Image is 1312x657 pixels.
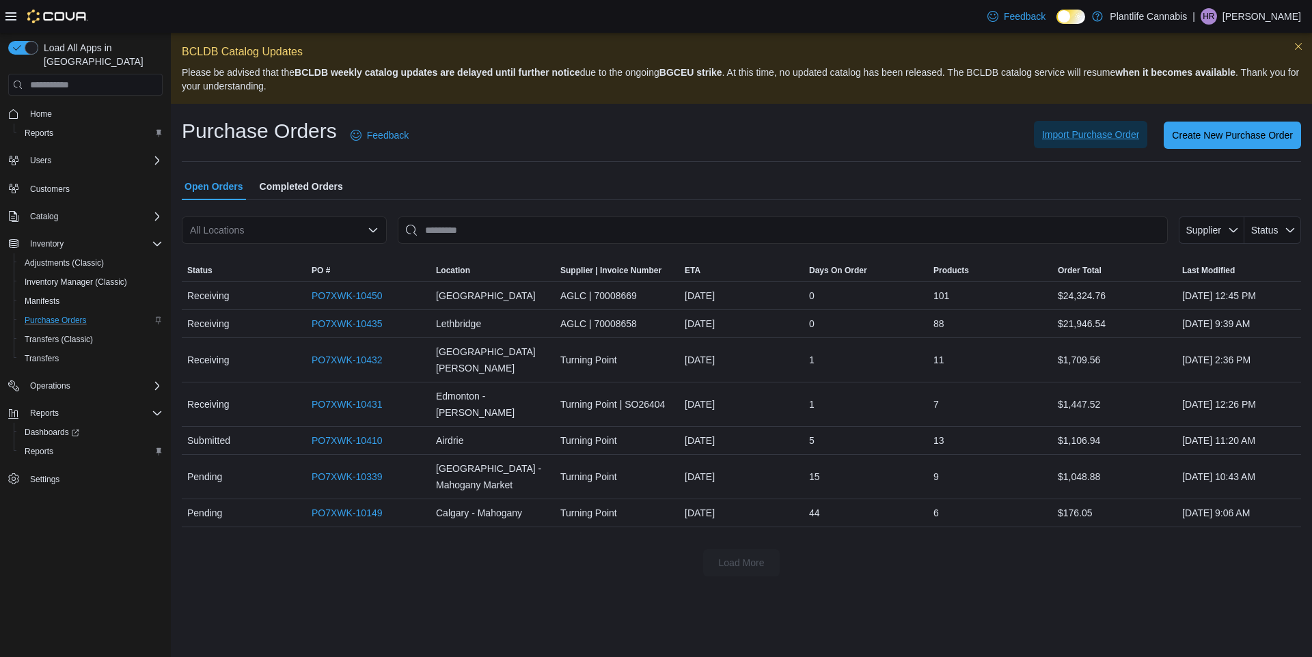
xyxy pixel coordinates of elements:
[555,463,679,490] div: Turning Point
[809,396,815,413] span: 1
[25,181,75,197] a: Customers
[809,352,815,368] span: 1
[25,277,127,288] span: Inventory Manager (Classic)
[312,505,383,521] a: PO7XWK-10149
[1177,310,1301,337] div: [DATE] 9:39 AM
[719,556,765,570] span: Load More
[25,446,53,457] span: Reports
[187,432,230,449] span: Submitted
[1203,8,1214,25] span: HR
[1004,10,1045,23] span: Feedback
[3,376,168,395] button: Operations
[1177,499,1301,527] div: [DATE] 9:06 AM
[1186,225,1221,236] span: Supplier
[25,257,104,268] span: Adjustments (Classic)
[25,105,163,122] span: Home
[1251,225,1279,236] span: Status
[8,98,163,525] nav: Complex example
[679,499,804,527] div: [DATE]
[809,316,815,332] span: 0
[260,173,343,200] span: Completed Orders
[184,173,243,200] span: Open Orders
[1222,8,1301,25] p: [PERSON_NAME]
[25,236,163,252] span: Inventory
[19,350,163,367] span: Transfers
[659,67,722,78] strong: BGCEU strike
[312,396,383,413] a: PO7XWK-10431
[1052,427,1177,454] div: $1,106.94
[1177,260,1301,281] button: Last Modified
[1177,463,1301,490] div: [DATE] 10:43 AM
[1177,346,1301,374] div: [DATE] 2:36 PM
[436,265,470,276] div: Location
[30,238,64,249] span: Inventory
[312,265,330,276] span: PO #
[367,128,409,142] span: Feedback
[19,255,109,271] a: Adjustments (Classic)
[555,427,679,454] div: Turning Point
[368,225,379,236] button: Open list of options
[38,41,163,68] span: Load All Apps in [GEOGRAPHIC_DATA]
[933,352,944,368] span: 11
[398,216,1168,244] input: This is a search bar. After typing your query, hit enter to filter the results lower in the page.
[25,427,79,438] span: Dashboards
[182,260,306,281] button: Status
[1177,282,1301,309] div: [DATE] 12:45 PM
[19,443,163,460] span: Reports
[1177,391,1301,418] div: [DATE] 12:26 PM
[30,211,58,222] span: Catalog
[187,396,229,413] span: Receiving
[312,352,383,368] a: PO7XWK-10432
[436,316,481,332] span: Lethbridge
[30,380,70,391] span: Operations
[14,253,168,272] button: Adjustments (Classic)
[1052,260,1177,281] button: Order Total
[555,282,679,309] div: AGLC | 70008669
[555,310,679,337] div: AGLC | 70008658
[3,234,168,253] button: Inventory
[312,469,383,485] a: PO7XWK-10339
[1290,38,1307,55] button: Dismiss this callout
[679,463,804,490] div: [DATE]
[1182,265,1235,276] span: Last Modified
[187,505,222,521] span: Pending
[436,388,549,421] span: Edmonton - [PERSON_NAME]
[1115,67,1235,78] strong: when it becomes available
[1201,8,1217,25] div: Haley Russell
[1052,391,1177,418] div: $1,447.52
[30,155,51,166] span: Users
[19,331,98,348] a: Transfers (Classic)
[187,469,222,485] span: Pending
[30,408,59,419] span: Reports
[560,265,661,276] span: Supplier | Invoice Number
[928,260,1052,281] button: Products
[933,316,944,332] span: 88
[14,311,168,330] button: Purchase Orders
[1192,8,1195,25] p: |
[555,391,679,418] div: Turning Point | SO26404
[14,292,168,311] button: Manifests
[436,460,549,493] span: [GEOGRAPHIC_DATA] - Mahogany Market
[1052,499,1177,527] div: $176.05
[3,178,168,198] button: Customers
[679,346,804,374] div: [DATE]
[187,265,213,276] span: Status
[25,208,64,225] button: Catalog
[436,432,463,449] span: Airdrie
[1052,463,1177,490] div: $1,048.88
[430,260,555,281] button: Location
[25,296,59,307] span: Manifests
[25,236,69,252] button: Inventory
[1052,282,1177,309] div: $24,324.76
[19,350,64,367] a: Transfers
[25,378,76,394] button: Operations
[25,128,53,139] span: Reports
[436,288,536,304] span: [GEOGRAPHIC_DATA]
[345,122,414,149] a: Feedback
[14,272,168,292] button: Inventory Manager (Classic)
[295,67,580,78] strong: BCLDB weekly catalog updates are delayed until further notice
[555,499,679,527] div: Turning Point
[27,10,88,23] img: Cova
[182,117,337,145] h1: Purchase Orders
[555,346,679,374] div: Turning Point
